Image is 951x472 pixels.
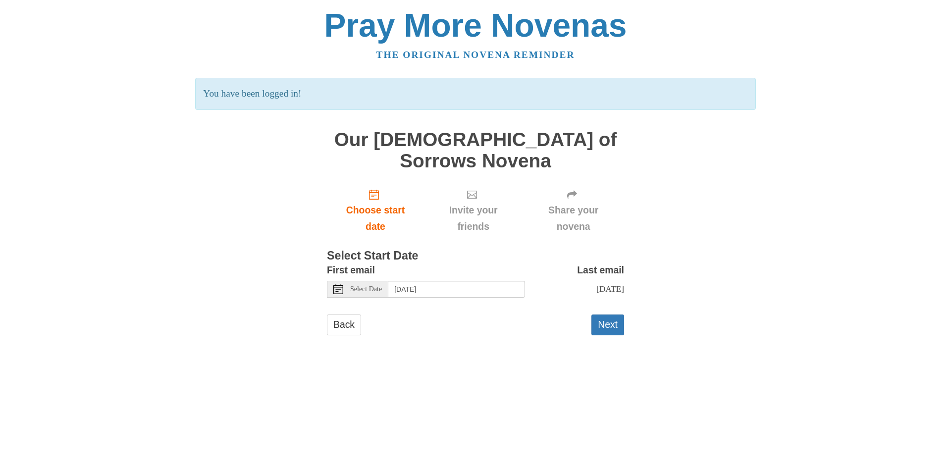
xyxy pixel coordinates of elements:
[324,7,627,44] a: Pray More Novenas
[195,78,755,110] p: You have been logged in!
[327,129,624,171] h1: Our [DEMOGRAPHIC_DATA] of Sorrows Novena
[434,202,513,235] span: Invite your friends
[337,202,414,235] span: Choose start date
[327,181,424,240] a: Choose start date
[577,262,624,278] label: Last email
[327,315,361,335] a: Back
[327,250,624,262] h3: Select Start Date
[376,50,575,60] a: The original novena reminder
[591,315,624,335] button: Next
[596,284,624,294] span: [DATE]
[532,202,614,235] span: Share your novena
[523,181,624,240] div: Click "Next" to confirm your start date first.
[424,181,523,240] div: Click "Next" to confirm your start date first.
[327,262,375,278] label: First email
[350,286,382,293] span: Select Date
